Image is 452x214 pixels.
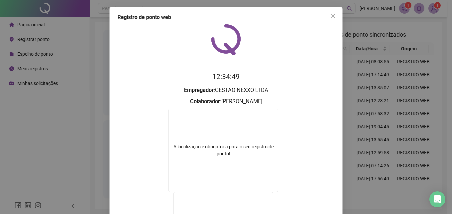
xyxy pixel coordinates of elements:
[117,97,335,106] h3: : [PERSON_NAME]
[328,11,339,21] button: Close
[117,86,335,95] h3: : GESTAO NEXXO LTDA
[184,87,214,93] strong: Empregador
[429,191,445,207] div: Open Intercom Messenger
[117,13,335,21] div: Registro de ponto web
[211,24,241,55] img: QRPoint
[212,73,240,81] time: 12:34:49
[331,13,336,19] span: close
[190,98,220,105] strong: Colaborador
[169,143,278,157] div: A localização é obrigatória para o seu registro de ponto!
